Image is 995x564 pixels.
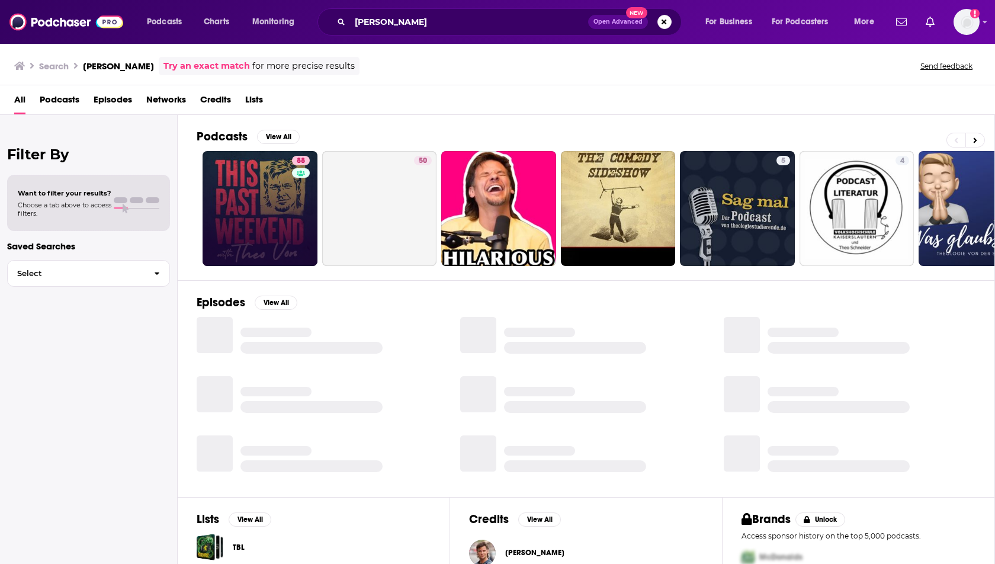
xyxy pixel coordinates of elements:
[7,260,170,287] button: Select
[39,60,69,72] h3: Search
[7,241,170,252] p: Saved Searches
[14,90,25,114] a: All
[233,541,245,554] a: TBL
[203,151,317,266] a: 88
[83,60,154,72] h3: [PERSON_NAME]
[252,14,294,30] span: Monitoring
[292,156,310,165] a: 88
[197,534,223,560] a: TBL
[742,531,975,540] p: Access sponsor history on the top 5,000 podcasts.
[322,151,437,266] a: 50
[593,19,643,25] span: Open Advanced
[18,201,111,217] span: Choose a tab above to access filters.
[776,156,790,165] a: 5
[854,14,874,30] span: More
[764,12,846,31] button: open menu
[954,9,980,35] img: User Profile
[469,512,561,527] a: CreditsView All
[204,14,229,30] span: Charts
[196,12,236,31] a: Charts
[900,155,904,167] span: 4
[917,61,976,71] button: Send feedback
[9,11,123,33] img: Podchaser - Follow, Share and Rate Podcasts
[680,151,795,266] a: 5
[795,512,846,527] button: Unlock
[705,14,752,30] span: For Business
[297,155,305,167] span: 88
[163,59,250,73] a: Try an exact match
[414,156,432,165] a: 50
[419,155,427,167] span: 50
[970,9,980,18] svg: Add a profile image
[197,129,300,144] a: PodcastsView All
[921,12,939,32] a: Show notifications dropdown
[588,15,648,29] button: Open AdvancedNew
[954,9,980,35] button: Show profile menu
[781,155,785,167] span: 5
[147,14,182,30] span: Podcasts
[245,90,263,114] a: Lists
[800,151,914,266] a: 4
[18,189,111,197] span: Want to filter your results?
[772,14,829,30] span: For Podcasters
[139,12,197,31] button: open menu
[197,295,245,310] h2: Episodes
[255,296,297,310] button: View All
[742,512,791,527] h2: Brands
[759,552,803,562] span: McDonalds
[197,129,248,144] h2: Podcasts
[200,90,231,114] a: Credits
[252,59,355,73] span: for more precise results
[505,548,564,557] a: Theo Von
[329,8,693,36] div: Search podcasts, credits, & more...
[8,270,145,277] span: Select
[469,512,509,527] h2: Credits
[244,12,310,31] button: open menu
[40,90,79,114] a: Podcasts
[197,295,297,310] a: EpisodesView All
[846,12,889,31] button: open menu
[94,90,132,114] a: Episodes
[146,90,186,114] a: Networks
[197,512,271,527] a: ListsView All
[350,12,588,31] input: Search podcasts, credits, & more...
[505,548,564,557] span: [PERSON_NAME]
[518,512,561,527] button: View All
[895,156,909,165] a: 4
[7,146,170,163] h2: Filter By
[891,12,911,32] a: Show notifications dropdown
[197,512,219,527] h2: Lists
[697,12,767,31] button: open menu
[229,512,271,527] button: View All
[257,130,300,144] button: View All
[626,7,647,18] span: New
[954,9,980,35] span: Logged in as heidi.egloff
